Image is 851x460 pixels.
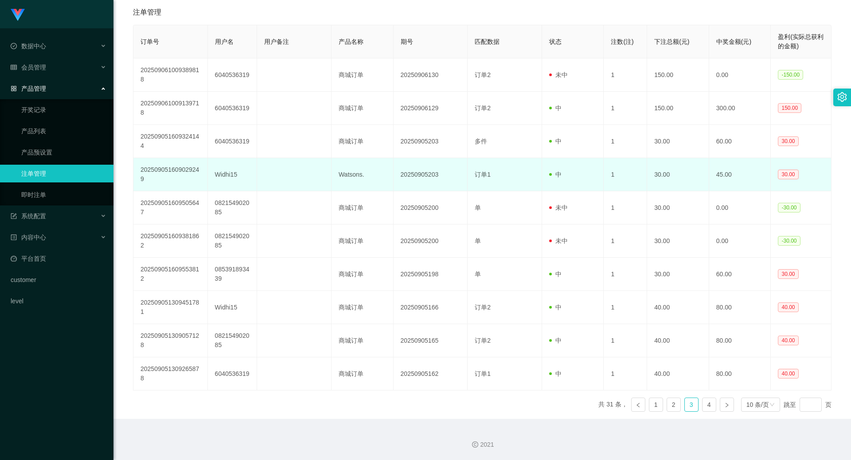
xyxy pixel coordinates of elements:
td: 商城订单 [332,324,394,357]
span: 系统配置 [11,213,46,220]
td: 202509051309265878 [133,357,208,390]
i: 图标: left [636,402,641,408]
i: 图标: check-circle-o [11,43,17,49]
img: logo.9652507e.png [11,9,25,21]
td: 20250905166 [394,291,468,324]
div: 跳至 页 [784,398,831,412]
span: 中 [549,370,562,377]
a: 即时注单 [21,186,106,204]
td: 6040536319 [208,125,258,158]
td: 202509061009139718 [133,92,208,125]
a: 图标: dashboard平台首页 [11,250,106,267]
a: 1 [649,398,663,411]
span: 单 [475,271,481,278]
td: 商城订单 [332,191,394,224]
td: 6040536319 [208,92,258,125]
td: 082154902085 [208,191,258,224]
td: 20250905162 [394,357,468,390]
td: 202509051609381862 [133,224,208,258]
td: 1 [604,125,647,158]
a: customer [11,271,106,289]
td: 40.00 [647,324,709,357]
td: 085391893439 [208,258,258,291]
i: 图标: form [11,213,17,219]
span: -150.00 [778,70,803,80]
span: 30.00 [778,170,798,179]
td: 082154902085 [208,224,258,258]
td: 60.00 [709,258,771,291]
span: 会员管理 [11,64,46,71]
td: 80.00 [709,291,771,324]
span: 订单1 [475,370,491,377]
td: 20250905203 [394,125,468,158]
a: 产品列表 [21,122,106,140]
span: 内容中心 [11,234,46,241]
span: 订单号 [141,38,159,45]
i: 图标: copyright [472,441,478,448]
span: 盈利(实际总获利的金额) [778,33,824,50]
td: 6040536319 [208,357,258,390]
td: 30.00 [647,224,709,258]
td: 20250906130 [394,58,468,92]
span: 匹配数据 [475,38,500,45]
span: 注数(注) [611,38,633,45]
td: 20250905200 [394,224,468,258]
td: 1 [604,224,647,258]
td: 1 [604,324,647,357]
span: 订单2 [475,304,491,311]
a: 3 [685,398,698,411]
td: 20250906129 [394,92,468,125]
td: 20250905200 [394,191,468,224]
span: 多件 [475,138,487,145]
i: 图标: setting [837,92,847,102]
td: 80.00 [709,357,771,390]
span: 订单2 [475,104,491,112]
td: Watsons. [332,158,394,191]
li: 共 31 条， [598,398,627,412]
span: -30.00 [778,236,800,246]
a: 2 [667,398,680,411]
span: 40.00 [778,336,798,345]
td: 1 [604,291,647,324]
span: 订单2 [475,71,491,78]
td: 150.00 [647,58,709,92]
td: 商城订单 [332,258,394,291]
td: 30.00 [647,258,709,291]
td: 0.00 [709,224,771,258]
span: 中 [549,138,562,145]
span: 下注总额(元) [654,38,689,45]
span: 单 [475,204,481,211]
i: 图标: appstore-o [11,85,17,92]
td: 150.00 [647,92,709,125]
li: 下一页 [720,398,734,412]
a: 开奖记录 [21,101,106,119]
span: 未中 [549,204,568,211]
span: 中 [549,171,562,178]
td: 1 [604,92,647,125]
td: 20250905165 [394,324,468,357]
td: 20250905203 [394,158,468,191]
span: 单 [475,237,481,244]
a: 4 [703,398,716,411]
td: 商城订单 [332,357,394,390]
td: 1 [604,158,647,191]
td: 202509051309451781 [133,291,208,324]
td: 商城订单 [332,125,394,158]
td: 30.00 [647,158,709,191]
li: 2 [667,398,681,412]
td: 202509061009389818 [133,58,208,92]
a: 产品预设置 [21,143,106,161]
td: 202509051609029249 [133,158,208,191]
i: 图标: profile [11,234,17,240]
td: 40.00 [647,291,709,324]
td: 商城订单 [332,58,394,92]
td: 1 [604,58,647,92]
span: 中 [549,337,562,344]
td: 商城订单 [332,291,394,324]
span: -30.00 [778,203,800,213]
td: 40.00 [647,357,709,390]
li: 3 [684,398,699,412]
td: 30.00 [647,191,709,224]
